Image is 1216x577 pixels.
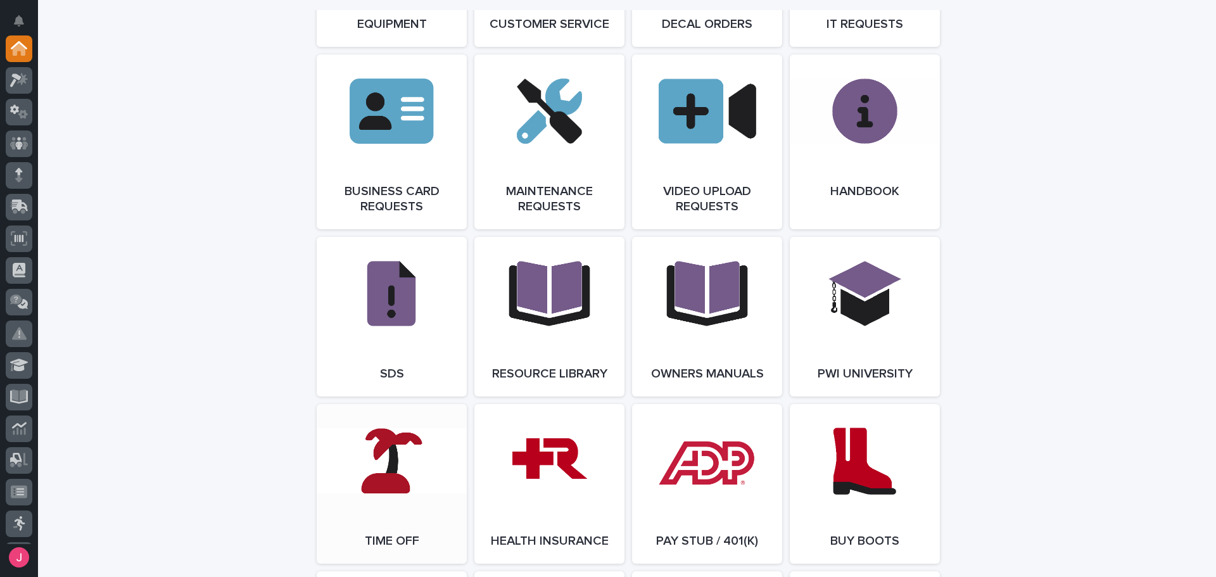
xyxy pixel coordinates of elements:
[474,404,624,564] a: Health Insurance
[6,8,32,34] button: Notifications
[632,54,782,229] a: Video Upload Requests
[317,54,467,229] a: Business Card Requests
[317,404,467,564] a: Time Off
[317,237,467,396] a: SDS
[474,54,624,229] a: Maintenance Requests
[790,404,940,564] a: Buy Boots
[6,544,32,571] button: users-avatar
[632,237,782,396] a: Owners Manuals
[790,54,940,229] a: Handbook
[632,404,782,564] a: Pay Stub / 401(k)
[474,237,624,396] a: Resource Library
[16,15,32,35] div: Notifications
[790,237,940,396] a: PWI University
